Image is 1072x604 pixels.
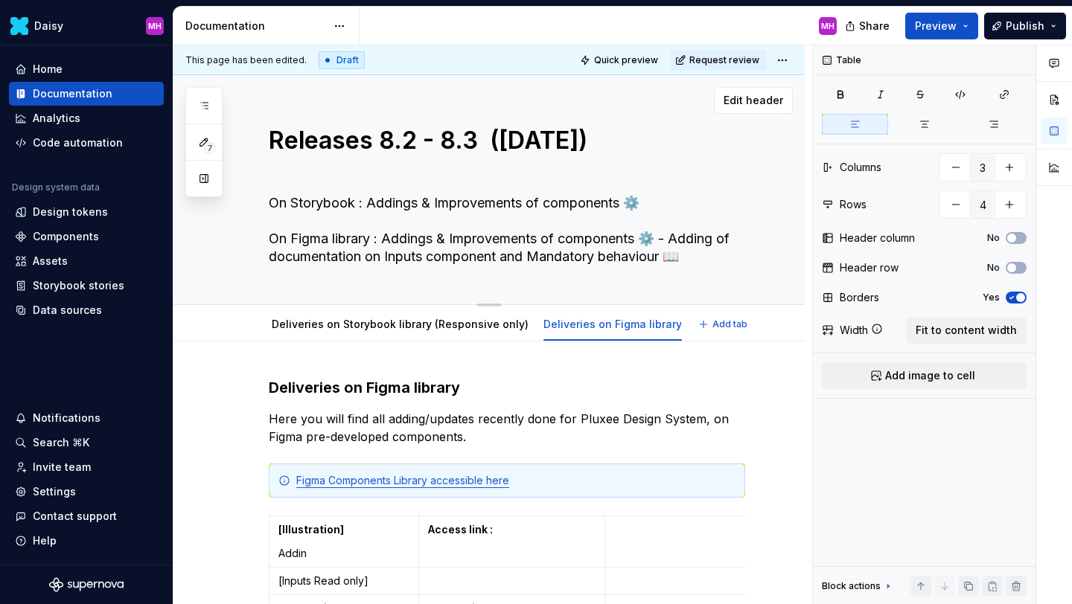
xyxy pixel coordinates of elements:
[837,13,899,39] button: Share
[9,200,164,224] a: Design tokens
[278,574,409,588] p: [Inputs Read only]
[33,411,100,425] div: Notifications
[3,10,170,42] button: DaisyMH
[822,576,894,597] div: Block actions
[33,484,76,499] div: Settings
[915,19,957,33] span: Preview
[272,318,529,330] a: Deliveries on Storybook library (Responsive only)
[671,50,766,71] button: Request review
[33,254,68,269] div: Assets
[9,131,164,155] a: Code automation
[987,262,1000,274] label: No
[712,318,747,330] span: Add tab
[33,62,63,77] div: Home
[9,431,164,454] button: Search ⌘K
[33,509,117,524] div: Contact support
[9,225,164,248] a: Components
[537,308,688,339] div: Deliveries on Figma library
[33,435,89,450] div: Search ⌘K
[278,523,344,536] strong: [Illustration]
[984,13,1066,39] button: Publish
[840,160,881,175] div: Columns
[428,523,493,536] strong: Access link :
[905,13,978,39] button: Preview
[859,19,890,33] span: Share
[204,142,216,154] span: 7
[594,54,658,66] span: Quick preview
[266,123,742,188] textarea: Releases 8.2 - 8.3 ([DATE])
[822,580,881,592] div: Block actions
[840,323,868,338] div: Width
[983,292,1000,303] label: Yes
[9,529,164,553] button: Help
[9,298,164,322] a: Data sources
[840,231,915,245] div: Header column
[10,17,28,35] img: 8442b5b3-d95e-456d-8131-d61e917d6403.png
[33,278,124,293] div: Storybook stories
[575,50,665,71] button: Quick preview
[33,460,91,475] div: Invite team
[1006,19,1044,33] span: Publish
[33,205,108,219] div: Design tokens
[9,406,164,430] button: Notifications
[319,51,365,69] div: Draft
[543,318,682,330] a: Deliveries on Figma library
[694,314,754,335] button: Add tab
[33,533,57,548] div: Help
[266,191,742,269] textarea: On Storybook : Addings & Improvements of components ⚙️ On Figma library : Addings & Improvements ...
[12,181,100,193] div: Design system data
[33,135,123,150] div: Code automation
[9,106,164,130] a: Analytics
[33,229,99,244] div: Components
[33,303,102,318] div: Data sources
[185,19,326,33] div: Documentation
[266,308,535,339] div: Deliveries on Storybook library (Responsive only)
[9,504,164,528] button: Contact support
[885,368,975,383] span: Add image to cell
[33,86,112,101] div: Documentation
[278,546,409,561] p: Addin
[269,410,745,446] p: Here you will find all adding/updates recently done for Pluxee Design System, on Figma pre-develo...
[840,290,879,305] div: Borders
[148,20,162,32] div: MH
[821,20,835,32] div: MH
[689,54,759,66] span: Request review
[269,379,460,396] strong: Deliveries on Figma library
[9,274,164,298] a: Storybook stories
[9,82,164,106] a: Documentation
[296,474,509,486] a: Figma Components Library accessible here
[822,362,1027,389] button: Add image to cell
[34,19,63,33] div: Daisy
[840,260,899,275] div: Header row
[9,480,164,504] a: Settings
[840,197,867,212] div: Rows
[9,249,164,273] a: Assets
[9,57,164,81] a: Home
[714,87,793,114] button: Edit header
[724,93,783,108] span: Edit header
[9,455,164,479] a: Invite team
[906,317,1027,344] button: Fit to content width
[33,111,80,126] div: Analytics
[49,577,124,592] svg: Supernova Logo
[916,323,1017,338] span: Fit to content width
[987,232,1000,244] label: No
[185,54,307,66] span: This page has been edited.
